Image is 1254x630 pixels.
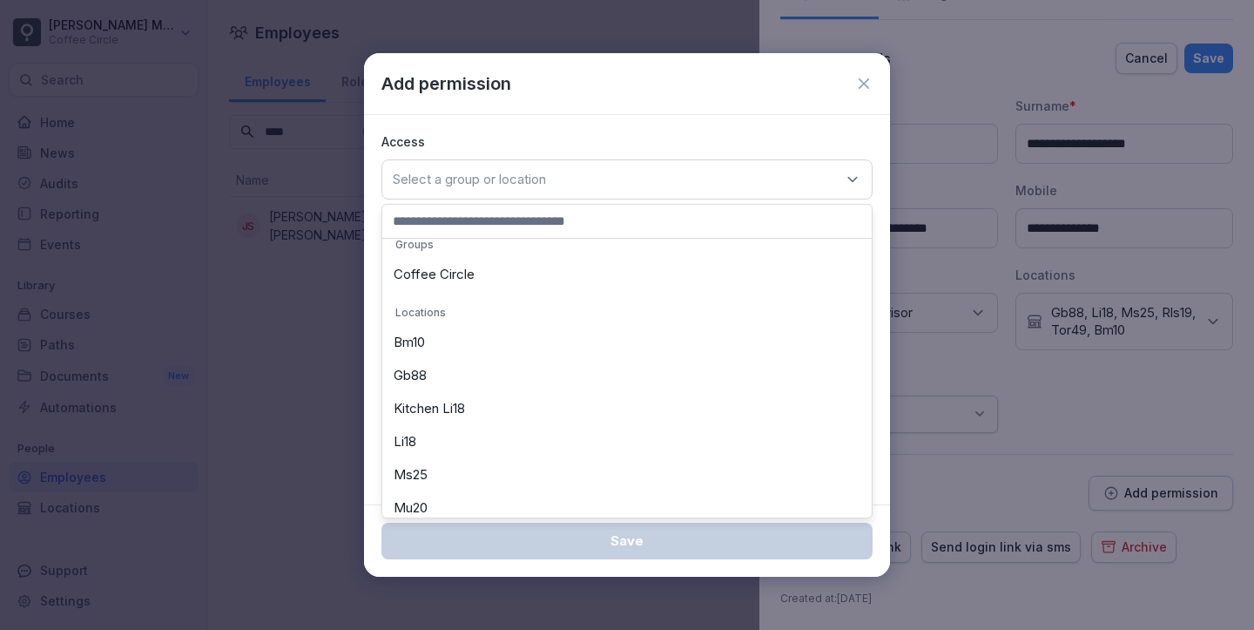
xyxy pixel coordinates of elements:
div: Kitchen Li18 [387,392,867,425]
div: Ms25 [387,458,867,491]
div: Mu20 [387,491,867,525]
div: Bm10 [387,326,867,359]
p: Select a group or location [393,171,546,188]
div: Li18 [387,425,867,458]
div: Save [395,532,859,551]
button: Save [381,523,873,559]
div: Coffee Circle [387,258,867,291]
p: Locations [387,298,867,326]
p: Add permission [381,71,511,97]
p: Groups [387,230,867,258]
p: Access [381,132,873,151]
div: Gb88 [387,359,867,392]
